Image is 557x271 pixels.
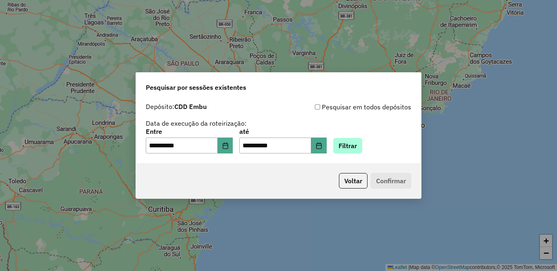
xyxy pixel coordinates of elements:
[311,138,327,154] button: Choose Date
[146,82,246,92] span: Pesquisar por sessões existentes
[146,127,233,136] label: Entre
[339,173,368,189] button: Voltar
[239,127,326,136] label: até
[218,138,233,154] button: Choose Date
[146,118,247,128] label: Data de execução da roteirização:
[146,102,207,111] label: Depósito:
[333,138,362,153] button: Filtrar
[278,102,411,112] div: Pesquisar em todos depósitos
[174,102,207,111] strong: CDD Embu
